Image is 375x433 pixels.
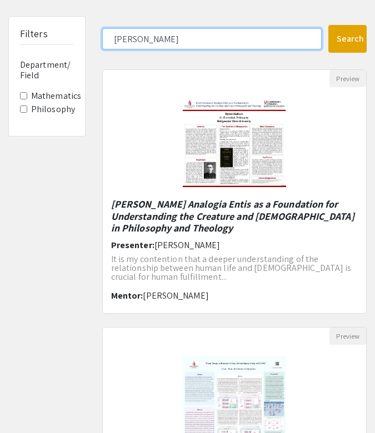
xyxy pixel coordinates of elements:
span: Mentor: [111,290,143,301]
label: Philosophy [31,103,75,116]
span: [PERSON_NAME] [154,239,220,251]
h6: Presenter: [111,240,358,250]
div: Open Presentation <p><em>Erich Przywara’s Analogia Entis as a Foundation for Understanding the Cr... [102,69,367,314]
img: <p><em>Erich Przywara’s Analogia Entis as a Foundation for Understanding the Creature and God in ... [172,87,298,198]
h5: Filters [20,28,48,40]
iframe: Chat [8,383,47,425]
em: [PERSON_NAME] Analogia Entis as a Foundation for Understanding the Creature and [DEMOGRAPHIC_DATA... [111,198,354,234]
input: Search Keyword(s) Or Author(s) [102,28,322,49]
h6: Department/Field [20,59,74,80]
button: Preview [329,328,366,345]
p: It is my contention that a deeper understanding of the relationship between human life and [DEMOG... [111,255,358,281]
button: Search [328,25,367,53]
span: [PERSON_NAME] [143,290,208,301]
button: Preview [329,70,366,87]
label: Mathematics [31,89,81,103]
